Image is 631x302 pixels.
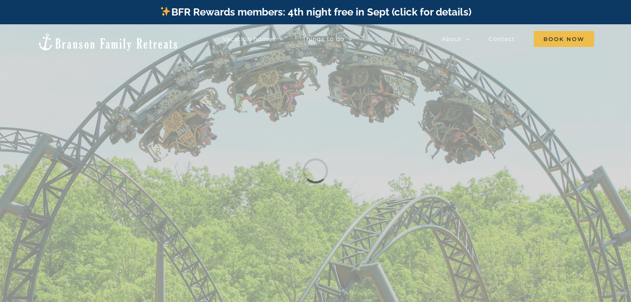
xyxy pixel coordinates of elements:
span: Contact [489,36,515,42]
img: Branson Family Retreats Logo [37,33,179,52]
span: Things to do [303,36,344,42]
a: Contact [489,31,515,47]
nav: Main Menu [222,31,594,47]
a: Things to do [303,31,352,47]
span: Vacation homes [222,36,276,42]
a: Vacation homes [222,31,284,47]
a: Book Now [534,31,594,47]
a: Deals & More [371,31,423,47]
span: Deals & More [371,36,415,42]
span: About [442,36,462,42]
img: ✨ [160,6,171,16]
a: About [442,31,470,47]
a: BFR Rewards members: 4th night free in Sept (click for details) [160,6,471,18]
